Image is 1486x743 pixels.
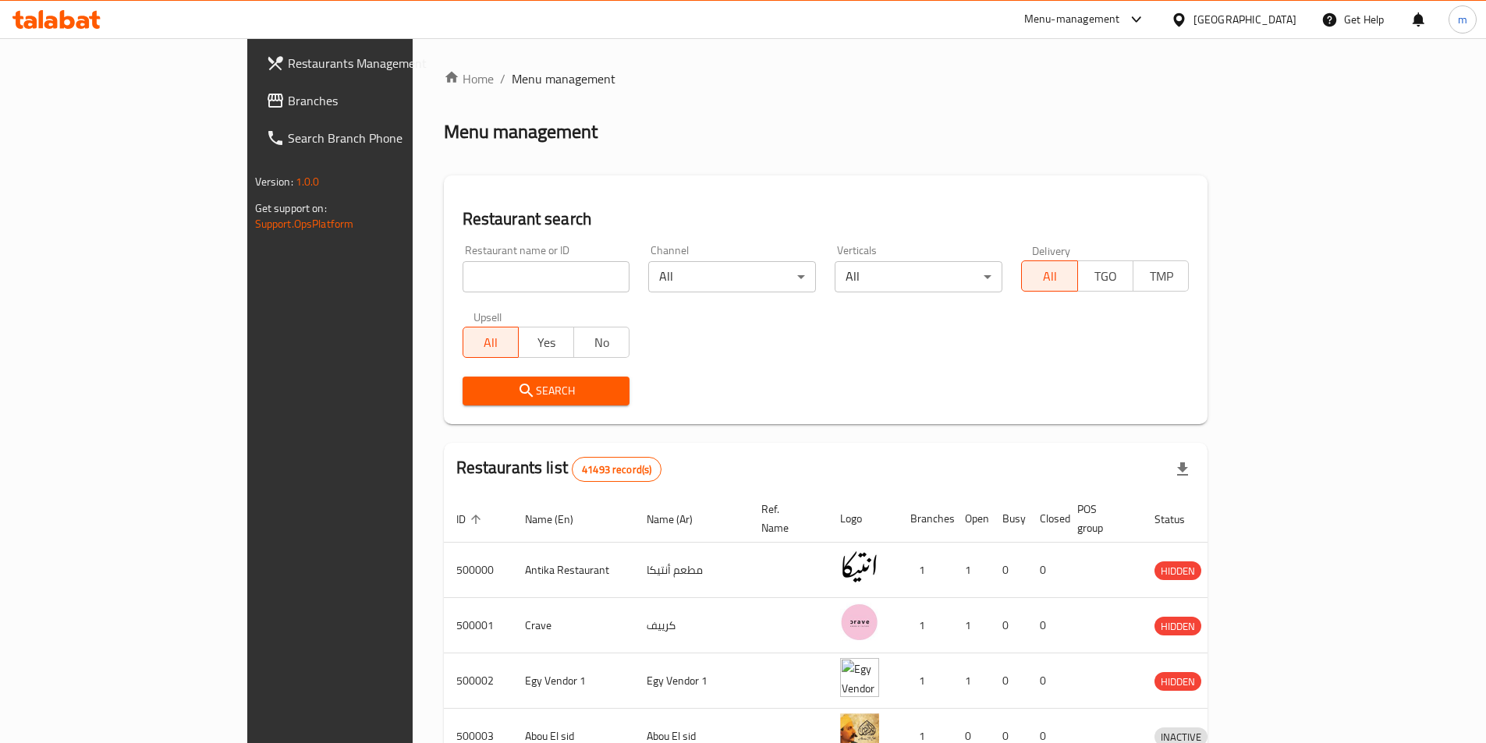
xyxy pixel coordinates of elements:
[512,653,634,709] td: Egy Vendor 1
[525,331,568,354] span: Yes
[990,598,1027,653] td: 0
[470,331,512,354] span: All
[1027,653,1065,709] td: 0
[573,462,661,477] span: 41493 record(s)
[456,456,662,482] h2: Restaurants list
[1024,10,1120,29] div: Menu-management
[288,91,483,110] span: Branches
[518,327,574,358] button: Yes
[512,69,615,88] span: Menu management
[1077,260,1133,292] button: TGO
[1027,598,1065,653] td: 0
[1154,673,1201,691] span: HIDDEN
[898,495,952,543] th: Branches
[840,547,879,586] img: Antika Restaurant
[952,543,990,598] td: 1
[572,457,661,482] div: Total records count
[634,598,749,653] td: كرييف
[1140,265,1183,288] span: TMP
[1021,260,1077,292] button: All
[254,82,495,119] a: Branches
[255,198,327,218] span: Get support on:
[288,129,483,147] span: Search Branch Phone
[463,207,1190,231] h2: Restaurant search
[898,653,952,709] td: 1
[1027,495,1065,543] th: Closed
[1032,245,1071,256] label: Delivery
[255,172,293,192] span: Version:
[288,54,483,73] span: Restaurants Management
[648,261,816,292] div: All
[444,69,1208,88] nav: breadcrumb
[990,543,1027,598] td: 0
[1154,672,1201,691] div: HIDDEN
[1077,500,1123,537] span: POS group
[463,327,519,358] button: All
[1133,260,1189,292] button: TMP
[634,543,749,598] td: مطعم أنتيكا
[1154,510,1205,529] span: Status
[898,598,952,653] td: 1
[840,603,879,642] img: Crave
[634,653,749,709] td: Egy Vendor 1
[473,311,502,322] label: Upsell
[512,543,634,598] td: Antika Restaurant
[952,598,990,653] td: 1
[952,495,990,543] th: Open
[463,261,630,292] input: Search for restaurant name or ID..
[990,495,1027,543] th: Busy
[456,510,486,529] span: ID
[761,500,809,537] span: Ref. Name
[296,172,320,192] span: 1.0.0
[573,327,630,358] button: No
[525,510,594,529] span: Name (En)
[475,381,618,401] span: Search
[898,543,952,598] td: 1
[1154,617,1201,635] span: HIDDEN
[444,119,598,144] h2: Menu management
[580,331,623,354] span: No
[1164,451,1201,488] div: Export file
[1193,11,1296,28] div: [GEOGRAPHIC_DATA]
[828,495,898,543] th: Logo
[1154,562,1201,580] span: HIDDEN
[835,261,1002,292] div: All
[463,377,630,405] button: Search
[1154,617,1201,635] div: HIDDEN
[512,598,634,653] td: Crave
[1084,265,1127,288] span: TGO
[1028,265,1071,288] span: All
[840,658,879,697] img: Egy Vendor 1
[990,653,1027,709] td: 0
[254,119,495,157] a: Search Branch Phone
[255,214,354,234] a: Support.OpsPlatform
[1458,11,1467,28] span: m
[500,69,505,88] li: /
[254,44,495,82] a: Restaurants Management
[647,510,713,529] span: Name (Ar)
[1027,543,1065,598] td: 0
[952,653,990,709] td: 1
